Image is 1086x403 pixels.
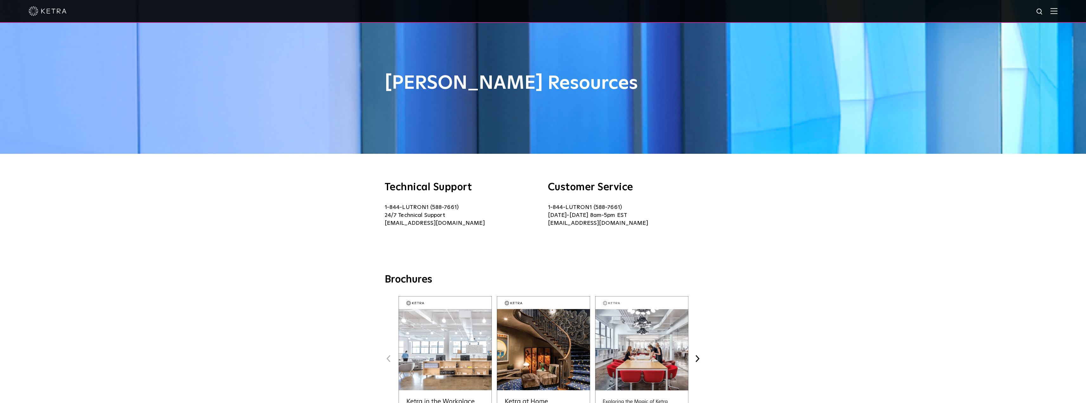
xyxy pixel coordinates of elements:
[385,204,538,227] p: 1-844-LUTRON1 (588-7661) 24/7 Technical Support
[1050,8,1057,14] img: Hamburger%20Nav.svg
[385,220,485,226] a: [EMAIL_ADDRESS][DOMAIN_NAME]
[1036,8,1044,16] img: search icon
[385,73,702,94] h1: [PERSON_NAME] Resources
[385,354,393,363] button: Previous
[693,354,702,363] button: Next
[385,182,538,192] h3: Technical Support
[548,182,702,192] h3: Customer Service
[548,204,702,227] p: 1-844-LUTRON1 (588-7661) [DATE]-[DATE] 8am-5pm EST [EMAIL_ADDRESS][DOMAIN_NAME]
[385,273,702,287] h3: Brochures
[29,6,67,16] img: ketra-logo-2019-white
